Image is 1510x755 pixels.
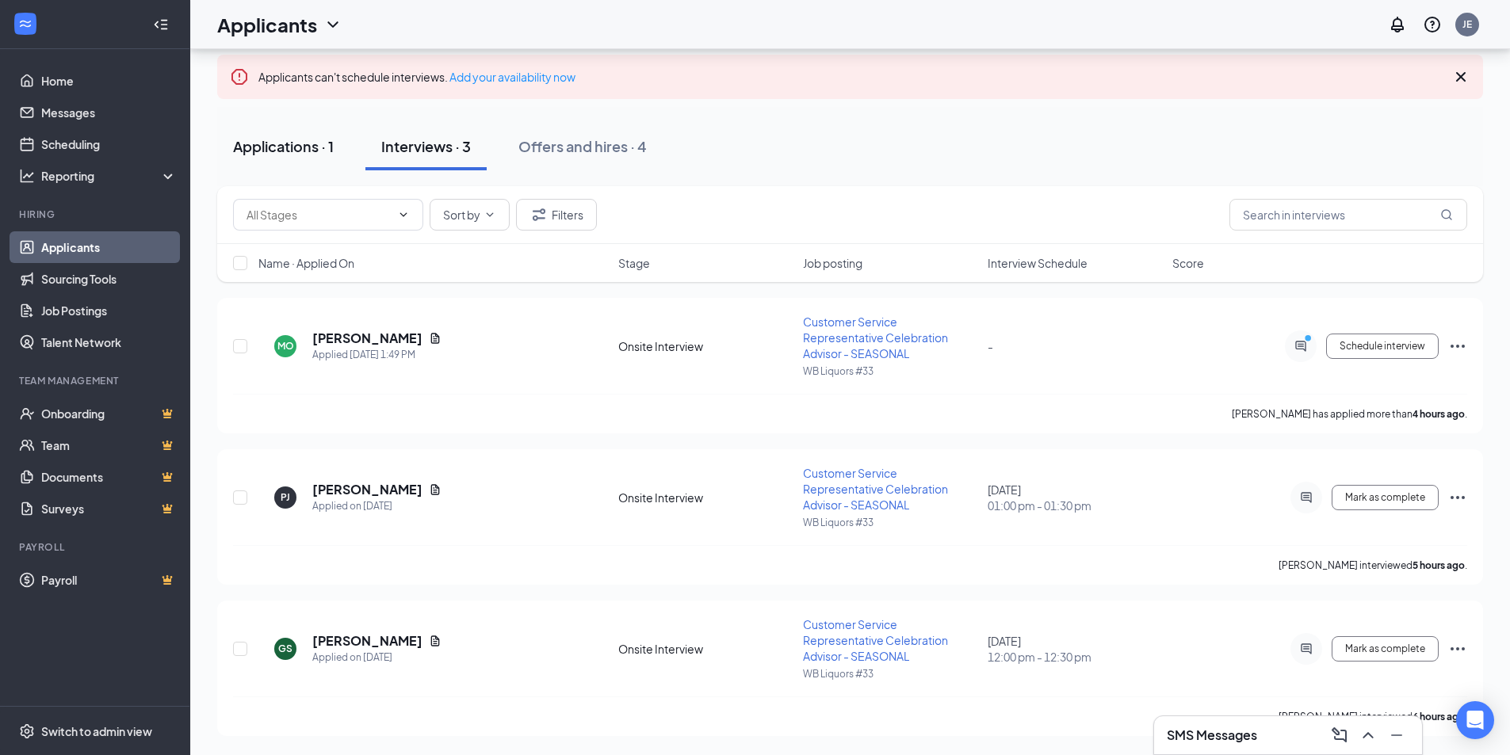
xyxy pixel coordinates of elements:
h1: Applicants [217,11,317,38]
a: PayrollCrown [41,564,177,596]
span: Schedule interview [1340,341,1425,352]
div: Onsite Interview [618,490,793,505]
div: Applications · 1 [233,136,334,156]
span: Mark as complete [1345,643,1425,654]
span: 01:00 pm - 01:30 pm [988,498,1163,513]
p: [PERSON_NAME] has applied more than . [1232,407,1467,421]
div: Interviews · 3 [381,136,471,156]
p: [PERSON_NAME] interviewed . [1279,710,1467,723]
button: Mark as complete [1332,485,1439,510]
svg: ActiveChat [1291,340,1310,353]
h5: [PERSON_NAME] [312,330,422,347]
button: ComposeMessage [1327,723,1352,748]
div: Payroll [19,540,174,554]
svg: Notifications [1388,15,1407,34]
svg: PrimaryDot [1301,334,1320,346]
svg: Cross [1451,67,1470,86]
svg: ChevronDown [397,208,410,221]
span: Applicants can't schedule interviews. [258,70,575,84]
svg: Analysis [19,168,35,184]
svg: Ellipses [1448,639,1467,658]
a: Scheduling [41,128,177,160]
div: GS [278,642,292,655]
svg: Ellipses [1448,337,1467,356]
a: Sourcing Tools [41,263,177,295]
p: WB Liquors #33 [803,516,978,529]
svg: Ellipses [1448,488,1467,507]
div: Reporting [41,168,178,184]
input: All Stages [247,206,391,223]
button: Minimize [1384,723,1409,748]
a: DocumentsCrown [41,461,177,493]
svg: Document [429,332,442,345]
span: Interview Schedule [988,255,1088,271]
div: Onsite Interview [618,641,793,657]
span: Mark as complete [1345,492,1425,503]
div: JE [1462,17,1472,31]
button: Mark as complete [1332,636,1439,662]
a: SurveysCrown [41,493,177,524]
svg: ActiveChat [1297,643,1316,655]
svg: Error [230,67,249,86]
div: Team Management [19,374,174,387]
div: Applied on [DATE] [312,650,442,665]
span: Name · Applied On [258,255,354,271]
svg: ActiveChat [1297,491,1316,504]
div: [DATE] [988,633,1163,665]
span: Score [1172,255,1204,271]
svg: Collapse [153,17,169,32]
button: ChevronUp [1355,723,1381,748]
span: - [988,339,993,353]
svg: Document [429,635,442,647]
svg: Settings [19,723,35,739]
svg: Filter [529,205,549,224]
span: Job posting [803,255,862,271]
div: PJ [281,490,290,504]
svg: ChevronDown [484,208,496,221]
span: Customer Service Representative Celebration Advisor - SEASONAL [803,466,948,512]
a: Add your availability now [449,70,575,84]
button: Sort byChevronDown [430,199,510,231]
svg: MagnifyingGlass [1440,208,1453,221]
h5: [PERSON_NAME] [312,481,422,498]
svg: Document [429,483,442,496]
span: Sort by [443,209,480,220]
svg: WorkstreamLogo [17,16,33,32]
div: Open Intercom Messenger [1456,701,1494,739]
div: Offers and hires · 4 [518,136,647,156]
b: 5 hours ago [1413,559,1465,571]
div: Onsite Interview [618,338,793,354]
span: Stage [618,255,650,271]
h3: SMS Messages [1167,726,1257,744]
button: Filter Filters [516,199,597,231]
a: Home [41,65,177,97]
a: OnboardingCrown [41,398,177,429]
div: [DATE] [988,482,1163,513]
p: WB Liquors #33 [803,667,978,681]
button: Schedule interview [1326,334,1439,359]
a: Talent Network [41,326,177,358]
svg: Minimize [1387,726,1406,745]
div: MO [277,339,294,353]
svg: QuestionInfo [1423,15,1442,34]
svg: ChevronUp [1359,726,1378,745]
h5: [PERSON_NAME] [312,632,422,650]
div: Hiring [19,208,174,221]
b: 6 hours ago [1413,711,1465,723]
a: Applicants [41,231,177,263]
svg: ChevronDown [323,15,342,34]
span: Customer Service Representative Celebration Advisor - SEASONAL [803,315,948,360]
b: 4 hours ago [1413,408,1465,420]
p: WB Liquors #33 [803,364,978,378]
div: Applied [DATE] 1:49 PM [312,347,442,363]
svg: ComposeMessage [1330,726,1349,745]
input: Search in interviews [1229,199,1467,231]
p: [PERSON_NAME] interviewed . [1279,559,1467,572]
a: Job Postings [41,295,177,326]
span: 12:00 pm - 12:30 pm [988,649,1163,665]
div: Applied on [DATE] [312,498,442,514]
a: Messages [41,97,177,128]
div: Switch to admin view [41,723,152,739]
span: Customer Service Representative Celebration Advisor - SEASONAL [803,617,948,663]
a: TeamCrown [41,429,177,461]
